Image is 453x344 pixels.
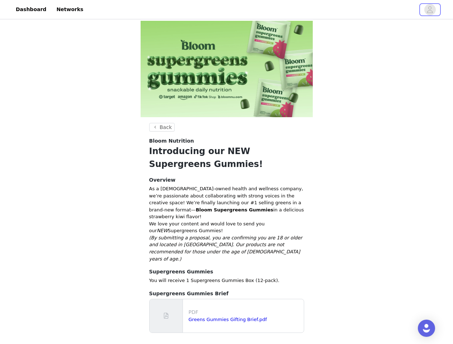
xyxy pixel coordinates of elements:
[149,277,304,284] p: You will receive 1 Supergreens Gummies Box (12-pack).
[11,1,51,18] a: Dashboard
[149,123,175,132] button: Back
[196,207,273,212] strong: Bloom Supergreens Gummies
[149,290,304,297] h4: Supergreens Gummies Brief
[141,21,313,117] img: campaign image
[149,268,304,276] h4: Supergreens Gummies
[149,137,194,145] span: Bloom Nutrition
[418,320,435,337] div: Open Intercom Messenger
[189,317,267,322] a: Greens Gummies Gifting Brief.pdf
[149,145,304,171] h1: Introducing our NEW Supergreens Gummies!
[149,176,304,184] h4: Overview
[149,220,304,234] p: We love your content and would love to send you our Supergreens Gummies!
[52,1,88,18] a: Networks
[149,235,302,262] em: (By submitting a proposal, you are confirming you are 18 or older and located in [GEOGRAPHIC_DATA...
[189,309,301,316] p: PDF
[426,4,433,15] div: avatar
[157,228,168,233] em: NEW
[149,185,304,220] p: As a [DEMOGRAPHIC_DATA]-owned health and wellness company, we’re passionate about collaborating w...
